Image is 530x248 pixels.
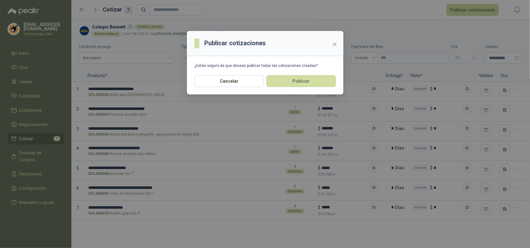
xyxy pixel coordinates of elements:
[330,39,340,49] button: Close
[194,75,264,87] button: Cancelar
[266,75,336,87] button: Publicar
[194,63,336,68] div: ¿Estás seguro de que deseas publicar todas las cotizaciones creadas?
[204,38,266,48] h3: Publicar cotizaciones
[332,42,337,47] span: close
